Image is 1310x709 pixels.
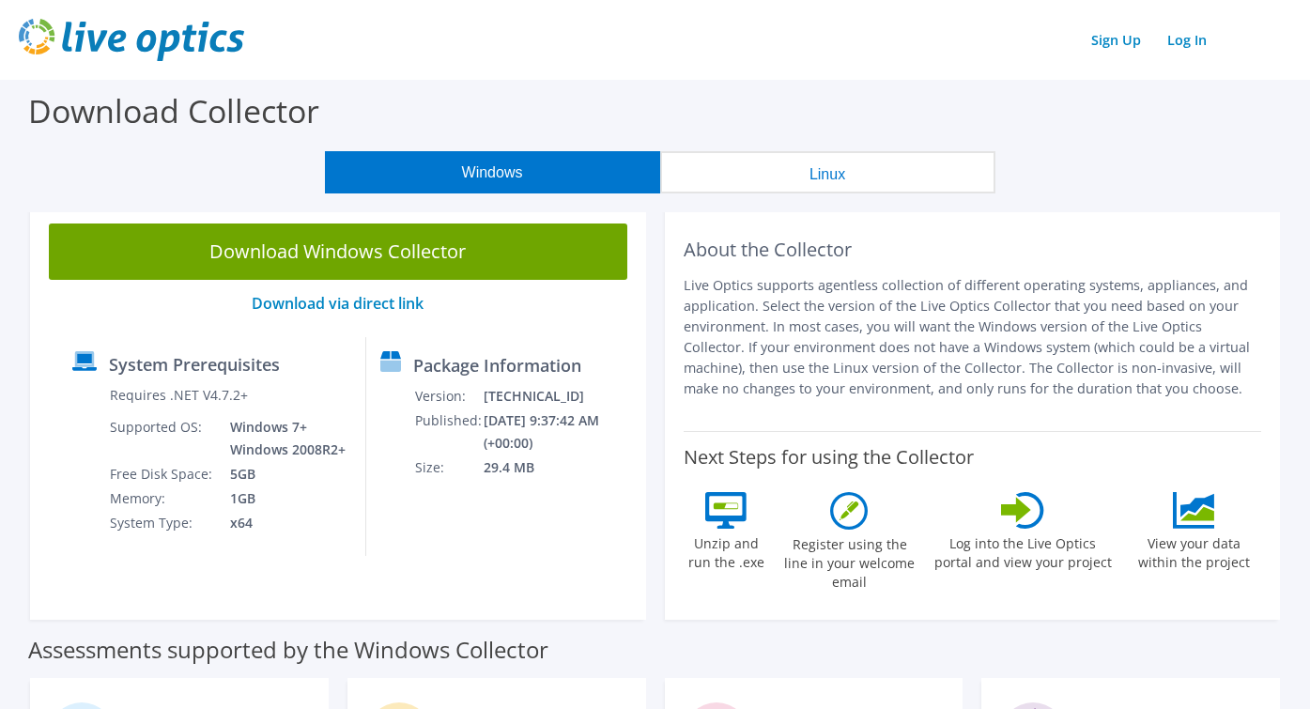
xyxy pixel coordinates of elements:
td: 29.4 MB [483,455,638,480]
td: System Type: [109,511,216,535]
label: Register using the line in your welcome email [779,530,920,592]
td: [DATE] 9:37:42 AM (+00:00) [483,408,638,455]
img: live_optics_svg.svg [19,19,244,61]
td: x64 [216,511,349,535]
button: Windows [325,151,660,193]
h2: About the Collector [684,239,1262,261]
label: Download Collector [28,89,319,132]
a: Log In [1158,26,1216,54]
td: [TECHNICAL_ID] [483,384,638,408]
label: Requires .NET V4.7.2+ [110,386,248,405]
label: Next Steps for using the Collector [684,446,974,469]
td: Windows 7+ Windows 2008R2+ [216,415,349,462]
p: Live Optics supports agentless collection of different operating systems, appliances, and applica... [684,275,1262,399]
button: Linux [660,151,995,193]
label: Log into the Live Optics portal and view your project [930,529,1117,572]
td: 5GB [216,462,349,486]
a: Download Windows Collector [49,223,627,280]
label: System Prerequisites [109,355,280,374]
label: Unzip and run the .exe [684,529,770,572]
a: Sign Up [1082,26,1150,54]
label: Package Information [413,356,581,375]
label: Assessments supported by the Windows Collector [28,640,548,659]
a: Download via direct link [252,293,424,314]
td: Memory: [109,486,216,511]
td: Supported OS: [109,415,216,462]
label: View your data within the project [1126,529,1261,572]
td: Free Disk Space: [109,462,216,486]
td: 1GB [216,486,349,511]
td: Published: [414,408,483,455]
td: Version: [414,384,483,408]
td: Size: [414,455,483,480]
